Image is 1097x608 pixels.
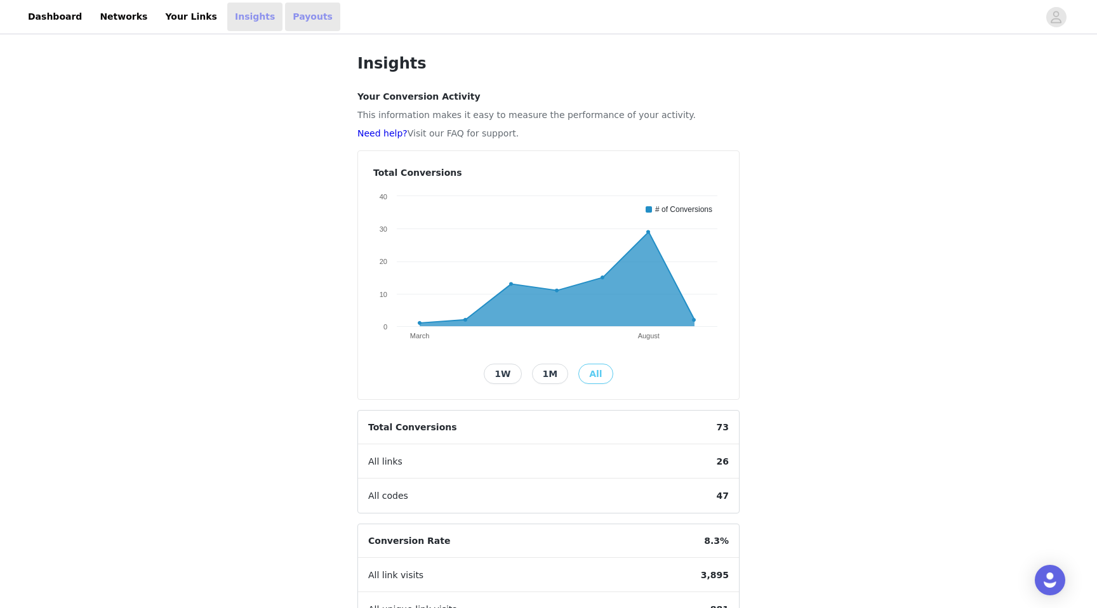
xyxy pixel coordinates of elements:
[20,3,90,31] a: Dashboard
[357,109,740,122] p: This information makes it easy to measure the performance of your activity.
[1035,565,1065,595] div: Open Intercom Messenger
[383,323,387,331] text: 0
[655,205,712,214] text: # of Conversions
[358,445,413,479] span: All links
[357,90,740,103] h4: Your Conversion Activity
[358,524,460,558] span: Conversion Rate
[358,479,418,513] span: All codes
[1050,7,1062,27] div: avatar
[707,411,739,444] span: 73
[484,364,521,384] button: 1W
[578,364,613,384] button: All
[410,332,430,340] text: March
[285,3,340,31] a: Payouts
[373,166,724,180] h4: Total Conversions
[380,258,387,265] text: 20
[707,479,739,513] span: 47
[357,52,740,75] h1: Insights
[380,291,387,298] text: 10
[357,128,408,138] a: Need help?
[532,364,569,384] button: 1M
[358,558,434,592] span: All link visits
[157,3,225,31] a: Your Links
[638,332,660,340] text: August
[707,445,739,479] span: 26
[691,558,739,592] span: 3,895
[694,524,739,558] span: 8.3%
[357,127,740,140] p: Visit our FAQ for support.
[227,3,283,31] a: Insights
[92,3,155,31] a: Networks
[358,411,467,444] span: Total Conversions
[380,225,387,233] text: 30
[380,193,387,201] text: 40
